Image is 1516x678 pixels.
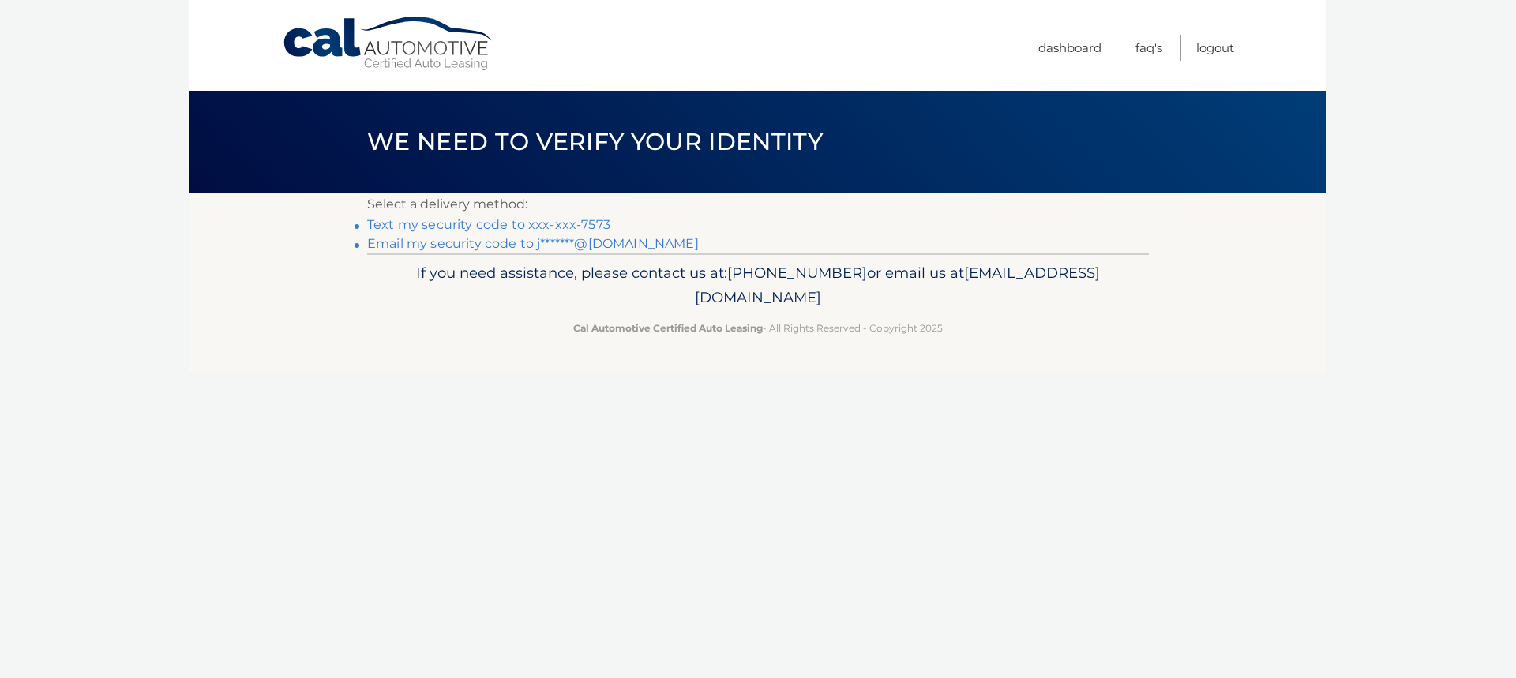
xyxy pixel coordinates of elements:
p: - All Rights Reserved - Copyright 2025 [377,320,1139,336]
p: Select a delivery method: [367,193,1149,215]
span: [PHONE_NUMBER] [727,264,867,282]
strong: Cal Automotive Certified Auto Leasing [573,322,763,334]
a: Logout [1196,35,1234,61]
a: FAQ's [1135,35,1162,61]
a: Cal Automotive [282,16,495,72]
p: If you need assistance, please contact us at: or email us at [377,260,1139,311]
a: Dashboard [1038,35,1101,61]
a: Email my security code to j*******@[DOMAIN_NAME] [367,236,699,251]
span: We need to verify your identity [367,127,823,156]
a: Text my security code to xxx-xxx-7573 [367,217,610,232]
